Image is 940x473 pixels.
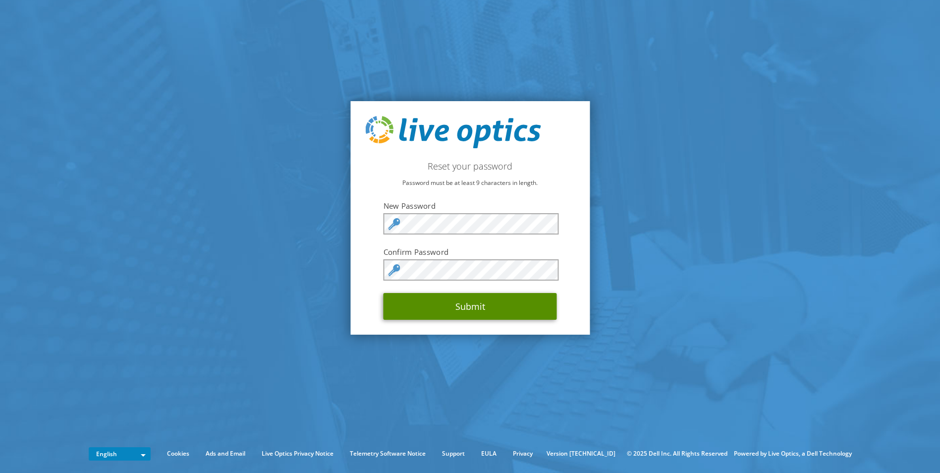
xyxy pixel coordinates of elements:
li: © 2025 Dell Inc. All Rights Reserved [622,448,732,459]
p: Password must be at least 9 characters in length. [365,177,575,188]
a: EULA [474,448,504,459]
img: live_optics_svg.svg [365,116,541,149]
li: Version [TECHNICAL_ID] [542,448,620,459]
a: Privacy [505,448,540,459]
a: Cookies [160,448,197,459]
a: Ads and Email [198,448,253,459]
h2: Reset your password [365,161,575,172]
label: New Password [384,201,557,211]
li: Powered by Live Optics, a Dell Technology [734,448,852,459]
a: Live Optics Privacy Notice [254,448,341,459]
button: Submit [384,293,557,320]
a: Telemetry Software Notice [342,448,433,459]
label: Confirm Password [384,247,557,257]
a: Support [435,448,472,459]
